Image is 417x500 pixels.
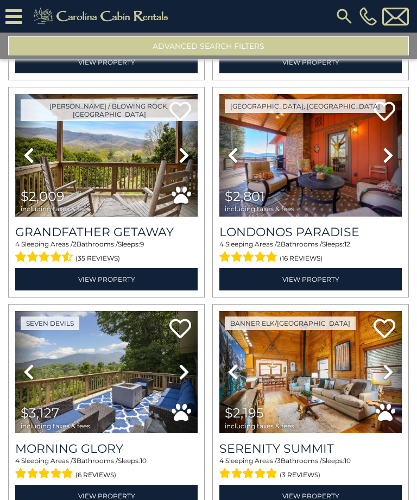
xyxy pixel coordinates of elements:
[15,94,198,216] img: thumbnail_166361527.jpeg
[219,311,402,433] img: thumbnail_167191056.jpeg
[225,99,386,113] a: [GEOGRAPHIC_DATA], [GEOGRAPHIC_DATA]
[15,457,20,465] span: 4
[21,205,90,212] span: including taxes & fees
[219,457,224,465] span: 4
[15,268,198,290] a: View Property
[15,51,198,73] a: View Property
[334,7,354,26] img: search-regular.svg
[219,268,402,290] a: View Property
[8,36,409,55] button: Advanced Search Filters
[225,405,264,421] span: $2,195
[357,7,380,26] a: [PHONE_NUMBER]
[15,441,198,456] a: Morning Glory
[21,99,198,121] a: [PERSON_NAME] / Blowing Rock, [GEOGRAPHIC_DATA]
[140,457,147,465] span: 10
[75,468,116,482] span: (6 reviews)
[225,317,356,330] a: Banner Elk/[GEOGRAPHIC_DATA]
[140,240,144,248] span: 9
[15,240,20,248] span: 4
[219,240,224,248] span: 4
[219,441,402,456] a: Serenity Summit
[15,239,198,265] div: Sleeping Areas / Bathrooms / Sleeps:
[28,5,178,27] img: Khaki-logo.png
[73,240,77,248] span: 2
[21,317,79,330] a: Seven Devils
[15,311,198,433] img: thumbnail_164767145.jpeg
[225,205,294,212] span: including taxes & fees
[344,457,351,465] span: 10
[219,225,402,239] a: Londonos Paradise
[21,422,90,429] span: including taxes & fees
[277,240,281,248] span: 2
[277,457,281,465] span: 3
[219,51,402,73] a: View Property
[219,94,402,216] img: thumbnail_163277091.jpeg
[225,188,265,204] span: $2,801
[374,318,395,341] a: Add to favorites
[169,318,191,341] a: Add to favorites
[280,468,320,482] span: (3 reviews)
[73,457,77,465] span: 3
[15,456,198,482] div: Sleeping Areas / Bathrooms / Sleeps:
[15,225,198,239] a: Grandfather Getaway
[219,456,402,482] div: Sleeping Areas / Bathrooms / Sleeps:
[219,239,402,265] div: Sleeping Areas / Bathrooms / Sleeps:
[280,251,323,265] span: (16 reviews)
[21,405,59,421] span: $3,127
[21,188,65,204] span: $2,009
[75,251,120,265] span: (35 reviews)
[225,422,294,429] span: including taxes & fees
[344,240,350,248] span: 12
